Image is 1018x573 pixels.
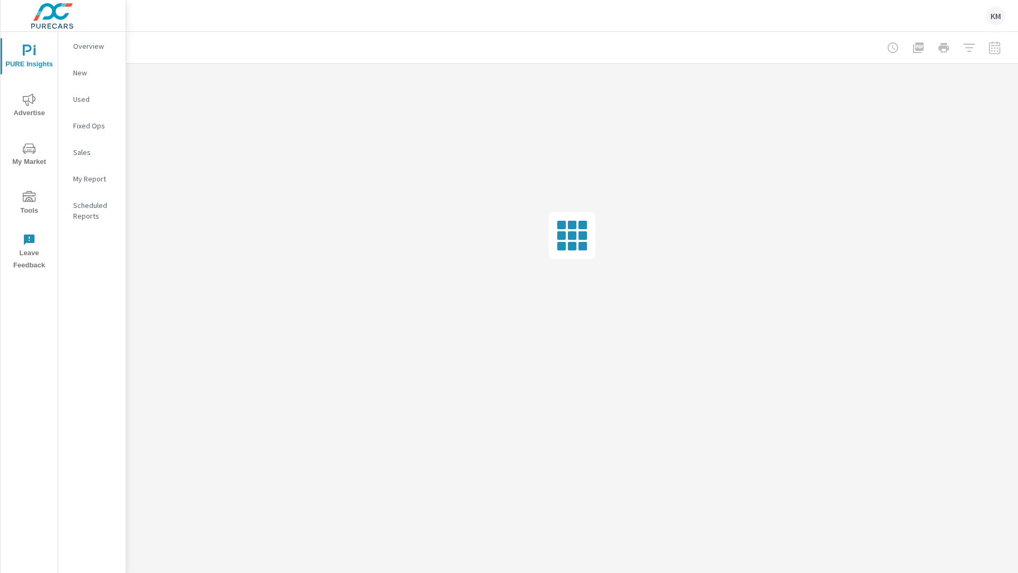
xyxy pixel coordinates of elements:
p: Sales [73,147,117,158]
span: Advertise [4,93,55,119]
span: My Market [4,142,55,168]
p: Overview [73,41,117,51]
div: nav menu [1,32,58,276]
p: New [73,67,117,78]
p: Fixed Ops [73,120,117,131]
div: Used [58,91,126,107]
div: Overview [58,38,126,54]
div: Fixed Ops [58,118,126,134]
div: Scheduled Reports [58,197,126,224]
span: Tools [4,191,55,217]
span: PURE Insights [4,45,55,71]
p: My Report [73,173,117,184]
span: Leave Feedback [4,233,55,272]
div: My Report [58,171,126,187]
div: KM [986,6,1005,25]
p: Used [73,94,117,105]
div: New [58,65,126,81]
div: Sales [58,144,126,160]
p: Scheduled Reports [73,200,117,221]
